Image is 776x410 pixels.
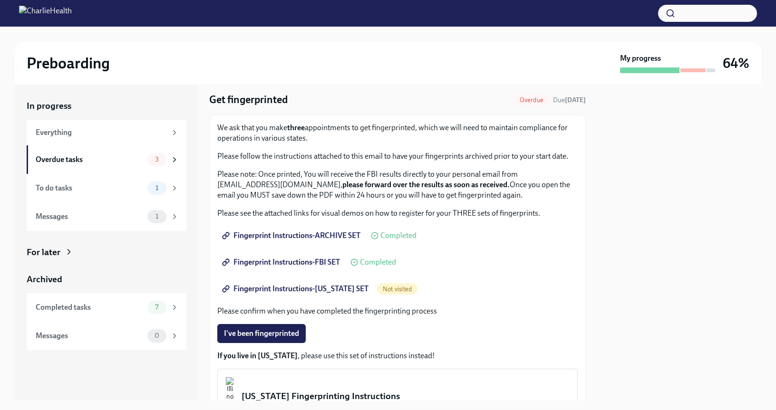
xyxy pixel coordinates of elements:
h2: Preboarding [27,54,110,73]
p: Please note: Once printed, You will receive the FBI results directly to your personal email from ... [217,169,578,200]
a: For later [27,246,186,258]
div: [US_STATE] Fingerprinting Instructions [242,390,570,402]
strong: three [287,123,305,132]
div: Messages [36,211,144,222]
p: Please see the attached links for visual demos on how to register for your THREE sets of fingerpr... [217,208,578,219]
a: Everything [27,120,186,145]
img: CharlieHealth [19,6,72,21]
span: August 25th, 2025 09:00 [553,95,586,105]
strong: please forward over the results as soon as received. [342,180,510,189]
a: Overdue tasks3 [27,145,186,174]
h4: Get fingerprinted [209,93,288,107]
span: Due [553,96,586,104]
span: Completed [360,258,396,266]
strong: [DATE] [565,96,586,104]
strong: If you live in [US_STATE] [217,351,298,360]
button: I've been fingerprinted [217,324,306,343]
span: 3 [149,156,165,163]
p: We ask that you make appointments to get fingerprinted, which we will need to maintain compliance... [217,123,578,143]
span: 7 [149,304,164,311]
span: 0 [149,332,165,339]
span: Fingerprint Instructions-[US_STATE] SET [224,284,369,294]
strong: My progress [620,53,661,64]
span: Completed [380,232,417,239]
a: Messages0 [27,322,186,350]
p: Please follow the instructions attached to this email to have your fingerprints archived prior to... [217,151,578,162]
span: Fingerprint Instructions-ARCHIVE SET [224,231,360,240]
span: 1 [150,184,164,191]
div: To do tasks [36,183,144,193]
div: For later [27,246,60,258]
a: Fingerprint Instructions-[US_STATE] SET [217,279,375,298]
div: Messages [36,331,144,341]
a: Fingerprint Instructions-ARCHIVE SET [217,226,367,245]
div: Everything [36,127,166,138]
span: Fingerprint Instructions-FBI SET [224,257,340,267]
span: 1 [150,213,164,220]
div: Completed tasks [36,302,144,313]
a: Archived [27,273,186,286]
a: Messages1 [27,202,186,231]
h3: 64% [723,55,749,72]
p: Please confirm when you have completed the fingerprinting process [217,306,578,316]
a: In progress [27,100,186,112]
span: I've been fingerprinted [224,329,299,338]
a: Fingerprint Instructions-FBI SET [217,253,347,272]
a: Completed tasks7 [27,293,186,322]
span: Overdue [514,96,549,104]
p: , please use this set of instructions instead! [217,351,578,361]
div: Overdue tasks [36,154,144,165]
a: To do tasks1 [27,174,186,202]
span: Not visited [377,286,417,293]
